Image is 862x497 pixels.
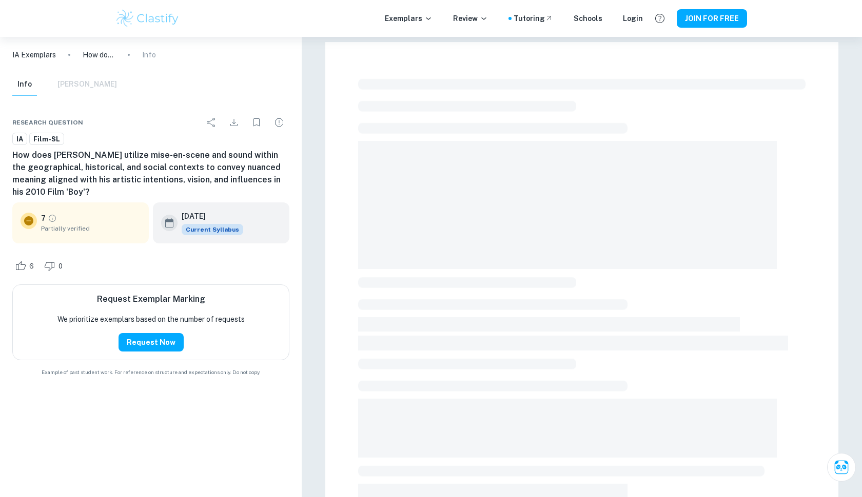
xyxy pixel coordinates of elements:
[574,13,602,24] a: Schools
[12,149,289,198] h6: How does [PERSON_NAME] utilize mise-en-scene and sound within the geographical, historical, and s...
[41,224,141,233] span: Partially verified
[453,13,488,24] p: Review
[119,333,184,351] button: Request Now
[30,134,64,144] span: Film-SL
[12,73,37,96] button: Info
[677,9,747,28] button: JOIN FOR FREE
[385,13,433,24] p: Exemplars
[269,112,289,133] div: Report issue
[83,49,115,60] p: How does [PERSON_NAME] utilize mise-en-scene and sound within the geographical, historical, and s...
[57,314,245,325] p: We prioritize exemplars based on the number of requests
[13,134,27,144] span: IA
[48,214,57,223] a: Grade partially verified
[182,224,243,235] div: This exemplar is based on the current syllabus. Feel free to refer to it for inspiration/ideas wh...
[12,258,40,274] div: Like
[29,133,64,146] a: Film-SL
[12,118,83,127] span: Research question
[41,213,46,224] p: 7
[514,13,553,24] a: Tutoring
[12,49,56,60] a: IA Exemplars
[97,293,205,305] h6: Request Exemplar Marking
[24,261,40,272] span: 6
[182,211,235,222] h6: [DATE]
[651,10,669,27] button: Help and Feedback
[623,13,643,24] a: Login
[224,112,244,133] div: Download
[827,453,856,482] button: Ask Clai
[182,224,243,235] span: Current Syllabus
[12,133,27,146] a: IA
[12,368,289,376] span: Example of past student work. For reference on structure and expectations only. Do not copy.
[201,112,222,133] div: Share
[42,258,68,274] div: Dislike
[115,8,180,29] img: Clastify logo
[246,112,267,133] div: Bookmark
[53,261,68,272] span: 0
[142,49,156,60] p: Info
